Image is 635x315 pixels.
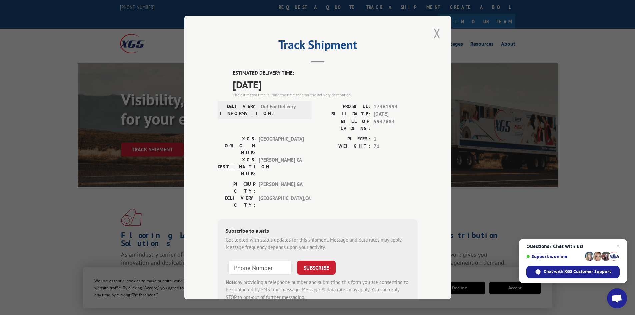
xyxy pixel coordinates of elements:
[318,143,370,150] label: WEIGHT:
[431,24,443,42] button: Close modal
[226,279,410,301] div: by providing a telephone number and submitting this form you are consenting to be contacted by SM...
[318,103,370,111] label: PROBILL:
[374,135,418,143] span: 1
[526,244,620,249] span: Questions? Chat with us!
[374,118,418,132] span: 5947683
[220,103,257,117] label: DELIVERY INFORMATION:
[233,69,418,77] label: ESTIMATED DELIVERY TIME:
[318,110,370,118] label: BILL DATE:
[297,261,336,275] button: SUBSCRIBE
[374,103,418,111] span: 17461994
[259,156,304,177] span: [PERSON_NAME] CA
[218,195,255,209] label: DELIVERY CITY:
[607,288,627,308] a: Open chat
[259,135,304,156] span: [GEOGRAPHIC_DATA]
[233,77,418,92] span: [DATE]
[261,103,306,117] span: Out For Delivery
[318,118,370,132] label: BILL OF LADING:
[526,266,620,278] span: Chat with XGS Customer Support
[374,110,418,118] span: [DATE]
[233,92,418,98] div: The estimated time is using the time zone for the delivery destination.
[374,143,418,150] span: 71
[218,135,255,156] label: XGS ORIGIN HUB:
[526,254,582,259] span: Support is online
[218,156,255,177] label: XGS DESTINATION HUB:
[226,279,237,285] strong: Note:
[259,181,304,195] span: [PERSON_NAME] , GA
[228,261,292,275] input: Phone Number
[544,269,611,275] span: Chat with XGS Customer Support
[318,135,370,143] label: PIECES:
[218,181,255,195] label: PICKUP CITY:
[226,227,410,236] div: Subscribe to alerts
[226,236,410,251] div: Get texted with status updates for this shipment. Message and data rates may apply. Message frequ...
[259,195,304,209] span: [GEOGRAPHIC_DATA] , CA
[218,40,418,53] h2: Track Shipment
